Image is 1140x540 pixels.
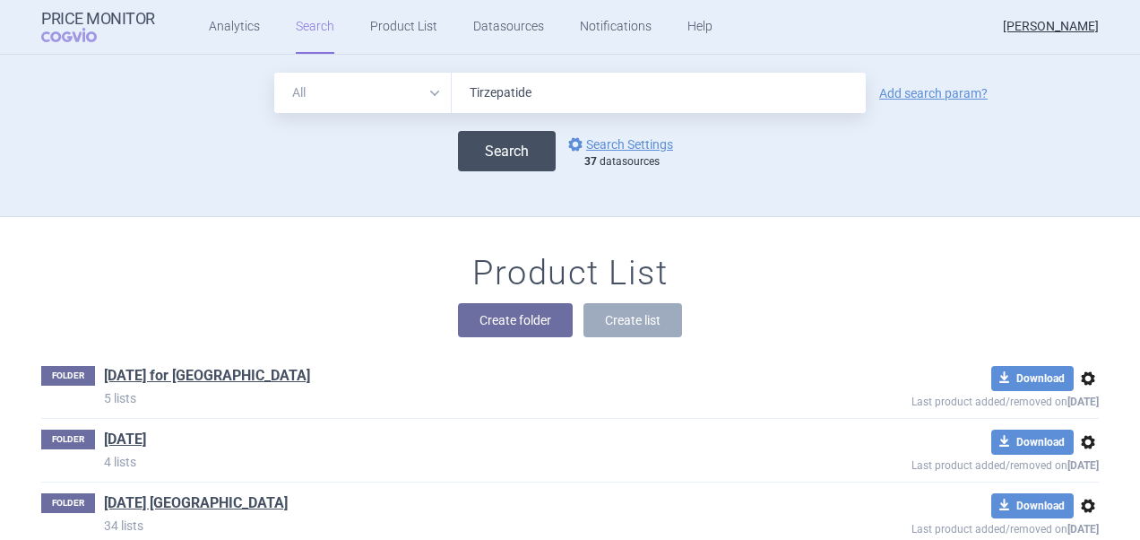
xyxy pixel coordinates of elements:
[1067,523,1099,536] strong: [DATE]
[41,28,122,42] span: COGVIO
[41,430,95,449] p: FOLDER
[104,453,782,471] p: 4 lists
[1067,396,1099,408] strong: [DATE]
[879,87,988,100] a: Add search param?
[782,518,1099,536] p: Last product added/removed on
[104,517,782,535] p: 34 lists
[991,493,1074,518] button: Download
[565,134,673,155] a: Search Settings
[1067,459,1099,472] strong: [DATE]
[104,430,146,449] a: [DATE]
[991,366,1074,391] button: Download
[104,366,310,386] a: [DATE] for [GEOGRAPHIC_DATA]
[782,455,1099,472] p: Last product added/removed on
[583,303,682,337] button: Create list
[584,155,597,168] strong: 37
[104,366,310,389] h1: 09/09/2025 for Beksultan
[41,366,95,386] p: FOLDER
[458,303,573,337] button: Create folder
[782,391,1099,408] p: Last product added/removed on
[458,131,556,171] button: Search
[104,389,782,407] p: 5 lists
[104,493,288,513] a: [DATE] [GEOGRAPHIC_DATA]
[41,10,155,28] strong: Price Monitor
[41,10,155,44] a: Price MonitorCOGVIO
[472,253,668,294] h1: Product List
[41,493,95,513] p: FOLDER
[104,493,288,517] h1: 17/07/2025 Beksultan
[104,430,146,453] h1: 16/01/2025
[584,155,682,170] div: datasources
[991,430,1074,455] button: Download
